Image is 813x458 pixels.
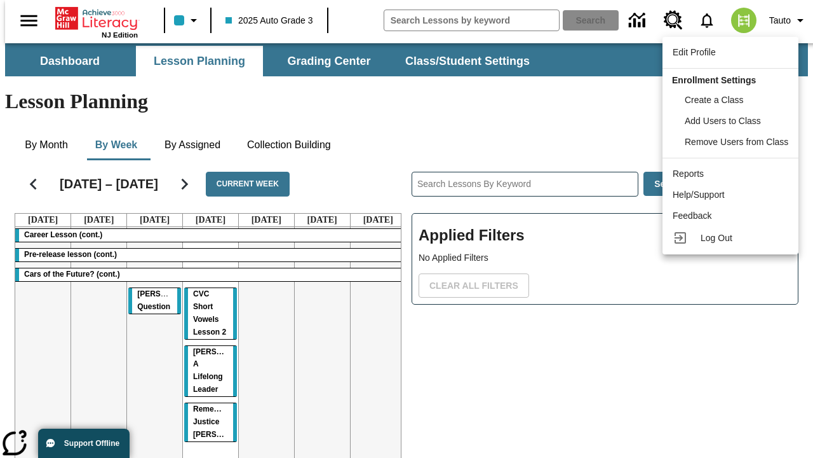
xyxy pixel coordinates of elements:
span: Reports [673,169,704,179]
span: Remove Users from Class [685,137,788,147]
span: Feedback [673,211,711,221]
span: Log Out [701,233,732,243]
span: Add Users to Class [685,116,761,126]
span: Enrollment Settings [672,75,756,85]
span: Create a Class [685,95,744,105]
span: Help/Support [673,190,725,200]
span: Edit Profile [673,47,716,57]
